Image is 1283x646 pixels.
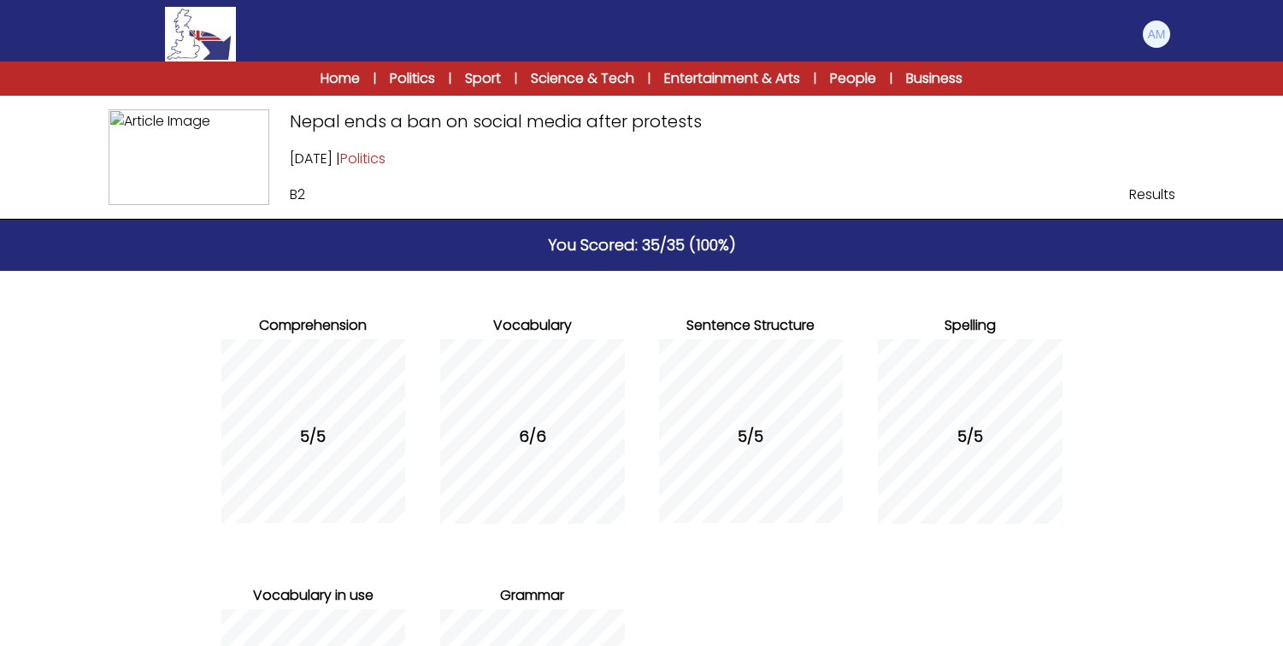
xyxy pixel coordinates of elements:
[648,70,650,87] span: |
[664,68,800,89] a: Entertainment & Arts
[515,70,517,87] span: |
[95,220,1189,271] div: You Scored: 35/35 (100%)
[659,332,843,540] div: 5/5
[500,585,564,606] span: Grammar
[830,68,876,89] a: People
[340,149,385,168] span: Politics
[945,315,996,336] span: Spelling
[374,70,376,87] span: |
[814,70,816,87] span: |
[109,109,269,205] img: Article Image
[290,109,994,133] h4: Nepal ends a ban on social media after protests
[1143,21,1170,48] img: Alessandro Miorandi
[112,7,290,62] a: Logo
[493,315,572,336] span: Vocabulary
[906,68,962,89] a: Business
[221,332,405,540] div: 5/5
[259,315,367,336] span: Comprehension
[390,68,435,89] a: Politics
[440,332,625,541] div: 6/6
[1129,185,1175,205] span: Results
[890,70,892,87] span: |
[531,68,634,89] a: Science & Tech
[290,149,994,169] span: [DATE] |
[449,70,451,87] span: |
[465,68,501,89] a: Sport
[321,68,360,89] a: Home
[686,315,815,336] span: Sentence Structure
[290,185,994,205] span: B2
[165,7,235,62] img: Logo
[253,585,374,606] span: Vocabulary in use
[878,332,1062,541] div: 5/5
